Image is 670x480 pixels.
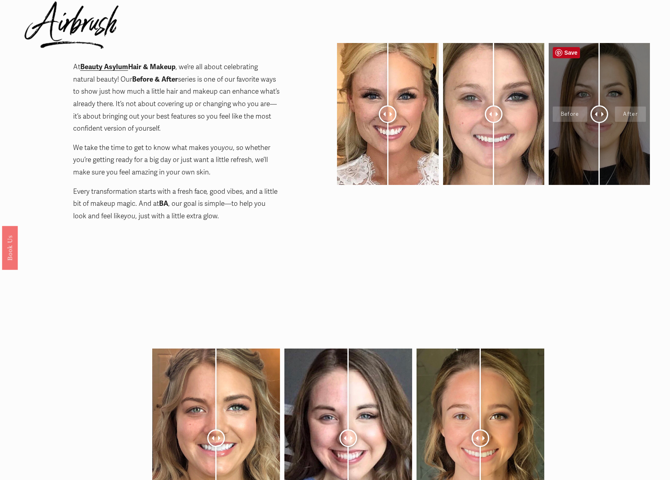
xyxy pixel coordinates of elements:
[159,199,168,208] strong: BA
[553,47,580,58] a: Pin it!
[222,144,233,152] em: you
[2,226,18,270] a: Book Us
[124,212,135,220] em: you
[73,186,280,223] p: Every transformation starts with a fresh face, good vibes, and a little bit of makeup magic. And ...
[80,63,128,71] a: Beauty Asylum
[73,142,280,179] p: We take the time to get to know what makes you , so whether you’re getting ready for a big day or...
[132,75,178,84] strong: Before & After
[73,61,280,135] p: At , we’re all about celebrating natural beauty! Our series is one of our favorite ways to show j...
[128,63,176,71] strong: Hair & Makeup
